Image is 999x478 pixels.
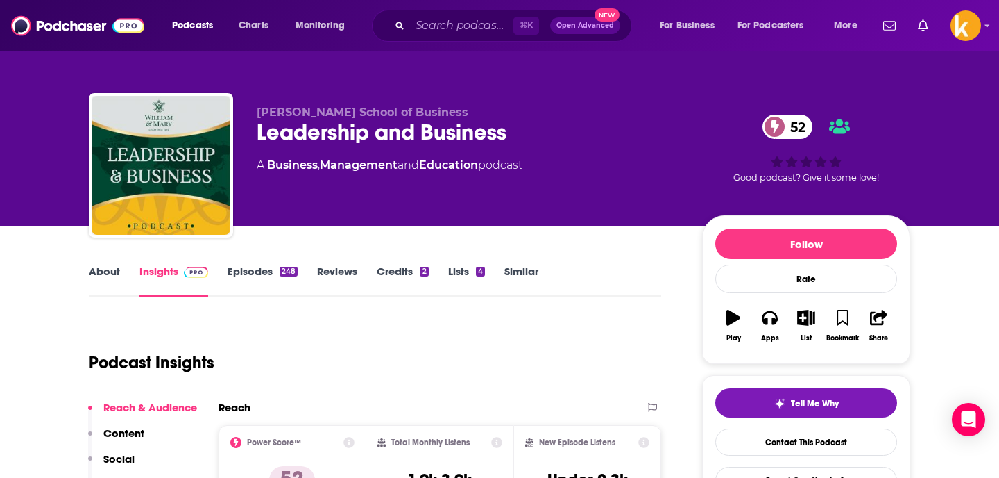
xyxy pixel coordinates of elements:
img: Podchaser Pro [184,267,208,278]
span: Good podcast? Give it some love! [733,172,879,183]
button: open menu [162,15,231,37]
span: [PERSON_NAME] School of Business [257,106,468,119]
span: and [398,158,419,172]
div: Rate [715,265,897,293]
button: Share [861,301,897,351]
button: open menu [728,15,824,37]
button: Open AdvancedNew [550,17,620,34]
span: , [318,158,320,172]
p: Social [103,452,135,465]
a: Show notifications dropdown [878,14,901,38]
div: 52Good podcast? Give it some love! [702,106,910,192]
span: Charts [239,16,268,35]
h2: Total Monthly Listens [391,438,470,447]
span: Open Advanced [556,22,614,29]
h2: Power Score™ [247,438,301,447]
img: Podchaser - Follow, Share and Rate Podcasts [11,13,144,39]
a: Contact This Podcast [715,429,897,456]
span: For Business [660,16,715,35]
a: 52 [762,115,812,139]
a: Credits2 [377,265,428,297]
a: InsightsPodchaser Pro [139,265,208,297]
span: For Podcasters [737,16,804,35]
button: List [788,301,824,351]
span: 52 [776,115,812,139]
div: 248 [280,267,298,277]
h2: New Episode Listens [539,438,615,447]
img: User Profile [950,10,981,41]
div: Play [726,334,741,343]
span: Logged in as sshawan [950,10,981,41]
span: Tell Me Why [791,398,839,409]
p: Reach & Audience [103,401,197,414]
button: open menu [824,15,875,37]
span: Podcasts [172,16,213,35]
span: More [834,16,857,35]
div: List [801,334,812,343]
div: Bookmark [826,334,859,343]
img: Leadership and Business [92,96,230,235]
span: Monitoring [296,16,345,35]
button: Reach & Audience [88,401,197,427]
a: Similar [504,265,538,297]
p: Content [103,427,144,440]
div: Open Intercom Messenger [952,403,985,436]
button: Show profile menu [950,10,981,41]
button: Social [88,452,135,478]
span: ⌘ K [513,17,539,35]
a: Charts [230,15,277,37]
button: Apps [751,301,787,351]
div: 4 [476,267,485,277]
a: Lists4 [448,265,485,297]
img: tell me why sparkle [774,398,785,409]
input: Search podcasts, credits, & more... [410,15,513,37]
h2: Reach [219,401,250,414]
a: Business [267,158,318,172]
button: open menu [650,15,732,37]
span: New [595,8,620,22]
h1: Podcast Insights [89,352,214,373]
button: Follow [715,229,897,259]
div: A podcast [257,157,522,174]
a: Show notifications dropdown [912,14,934,38]
button: Content [88,427,144,452]
a: Education [419,158,478,172]
button: tell me why sparkleTell Me Why [715,388,897,418]
div: Search podcasts, credits, & more... [385,10,645,42]
a: Episodes248 [228,265,298,297]
div: 2 [420,267,428,277]
a: Management [320,158,398,172]
div: Share [869,334,888,343]
div: Apps [761,334,779,343]
a: About [89,265,120,297]
button: Play [715,301,751,351]
button: Bookmark [824,301,860,351]
a: Reviews [317,265,357,297]
button: open menu [286,15,363,37]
